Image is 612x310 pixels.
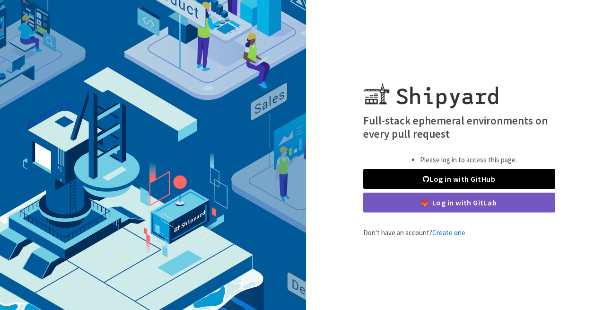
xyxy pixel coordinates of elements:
span: Don't have an account? [363,228,465,237]
img: gitlab-color.svg [421,199,428,206]
img: Shipyard logo [363,71,498,108]
a: Log in with GitHub [363,169,555,189]
h4: Full-stack ephemeral environments on every pull request [363,114,555,140]
li: Please log in to access this page. [420,155,517,166]
a: Log in with GitLab [363,193,555,213]
a: Create one [432,228,465,237]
